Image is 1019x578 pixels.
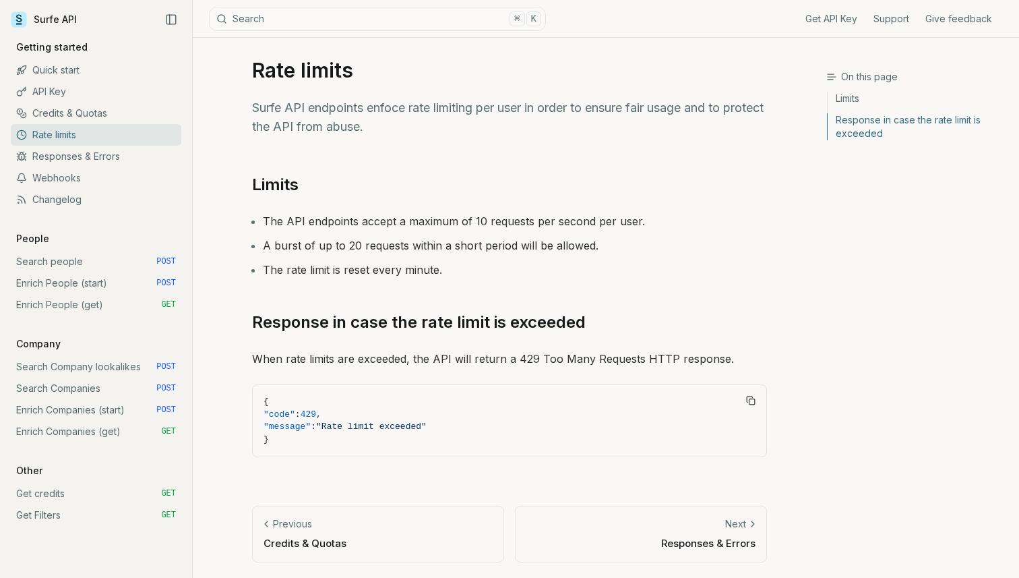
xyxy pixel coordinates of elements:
h3: On this page [826,70,1008,84]
li: The API endpoints accept a maximum of 10 requests per second per user. [263,212,767,231]
span: 429 [301,409,316,420]
li: The rate limit is reset every minute. [263,260,767,279]
button: Copy Text [741,391,761,411]
a: Get API Key [805,12,857,26]
span: : [311,422,316,432]
a: Enrich People (start) POST [11,272,181,294]
span: "Rate limit exceeded" [316,422,427,432]
span: } [264,434,269,444]
a: Responses & Errors [11,146,181,167]
a: Get Filters GET [11,504,181,526]
h1: Rate limits [252,58,767,82]
a: Webhooks [11,167,181,189]
button: Collapse Sidebar [161,9,181,30]
span: , [316,409,321,420]
span: POST [156,362,176,372]
span: POST [156,383,176,394]
a: Quick start [11,59,181,81]
a: Changelog [11,189,181,210]
p: People [11,232,55,245]
li: A burst of up to 20 requests within a short period will be allowed. [263,236,767,255]
a: Search Companies POST [11,378,181,399]
a: Search people POST [11,251,181,272]
a: Surfe API [11,9,77,30]
p: Next [725,517,746,531]
p: Previous [273,517,312,531]
a: Support [873,12,909,26]
a: Give feedback [925,12,992,26]
span: GET [161,299,176,310]
span: POST [156,256,176,267]
p: Responses & Errors [526,536,755,550]
a: Enrich People (get) GET [11,294,181,316]
p: When rate limits are exceeded, the API will return a 429 Too Many Requests HTTP response. [252,349,767,368]
a: Search Company lookalikes POST [11,356,181,378]
a: Enrich Companies (start) POST [11,399,181,421]
a: Credits & Quotas [11,103,181,124]
span: GET [161,510,176,521]
a: Enrich Companies (get) GET [11,421,181,442]
span: POST [156,405,176,415]
a: Limits [828,92,1008,109]
a: API Key [11,81,181,103]
p: Other [11,464,48,478]
a: Response in case the rate limit is exceeded [252,312,586,333]
a: PreviousCredits & Quotas [252,506,504,562]
span: { [264,397,269,407]
a: NextResponses & Errors [515,506,767,562]
span: GET [161,488,176,499]
span: : [295,409,301,420]
span: "message" [264,422,311,432]
span: POST [156,278,176,289]
a: Limits [252,174,299,196]
p: Surfe API endpoints enfoce rate limiting per user in order to ensure fair usage and to protect th... [252,98,767,136]
kbd: ⌘ [509,11,524,26]
span: GET [161,426,176,437]
a: Get credits GET [11,483,181,504]
span: "code" [264,409,295,420]
a: Rate limits [11,124,181,146]
p: Credits & Quotas [264,536,493,550]
button: Search⌘K [209,7,546,31]
p: Company [11,337,66,351]
p: Getting started [11,40,93,54]
kbd: K [526,11,541,26]
a: Response in case the rate limit is exceeded [828,109,1008,140]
